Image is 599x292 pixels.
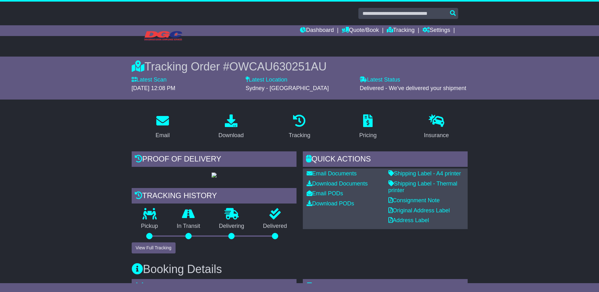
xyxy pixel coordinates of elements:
[246,76,287,83] label: Latest Location
[212,173,217,178] img: GetPodImage
[388,197,440,204] a: Consignment Note
[210,223,254,230] p: Delivering
[132,76,167,83] label: Latest Scan
[359,131,377,140] div: Pricing
[422,25,450,36] a: Settings
[388,170,461,177] a: Shipping Label - A4 printer
[132,60,468,73] div: Tracking Order #
[388,207,450,214] a: Original Address Label
[132,242,176,253] button: View Full Tracking
[307,180,368,187] a: Download Documents
[307,190,343,197] a: Email PODs
[132,223,168,230] p: Pickup
[307,170,357,177] a: Email Documents
[360,85,466,91] span: Delivered - We've delivered your shipment
[167,223,210,230] p: In Transit
[151,112,174,142] a: Email
[285,112,314,142] a: Tracking
[132,263,468,276] h3: Booking Details
[214,112,248,142] a: Download
[289,131,310,140] div: Tracking
[342,25,379,36] a: Quote/Book
[388,180,458,194] a: Shipping Label - Thermal printer
[388,217,429,223] a: Address Label
[360,76,400,83] label: Latest Status
[420,112,453,142] a: Insurance
[246,85,329,91] span: Sydney - [GEOGRAPHIC_DATA]
[219,131,244,140] div: Download
[355,112,381,142] a: Pricing
[254,223,297,230] p: Delivered
[132,188,297,205] div: Tracking history
[229,60,326,73] span: OWCAU630251AU
[300,25,334,36] a: Dashboard
[387,25,415,36] a: Tracking
[307,200,354,207] a: Download PODs
[303,151,468,168] div: Quick Actions
[155,131,170,140] div: Email
[132,85,176,91] span: [DATE] 12:08 PM
[132,151,297,168] div: Proof of Delivery
[424,131,449,140] div: Insurance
